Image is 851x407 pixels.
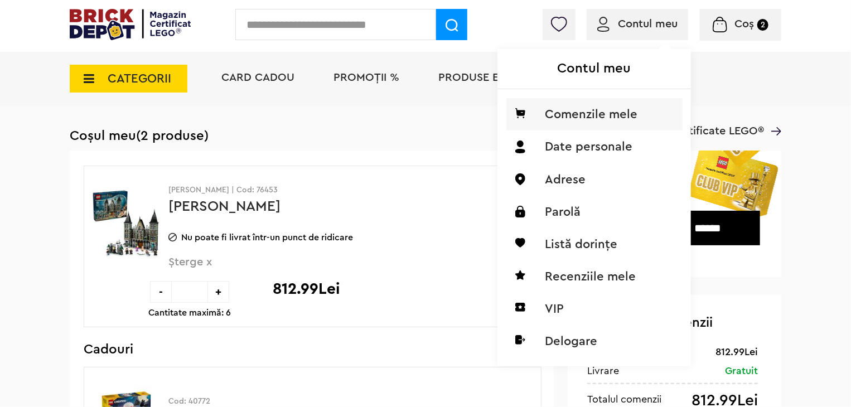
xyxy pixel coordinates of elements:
a: PROMOȚII % [333,72,399,83]
p: [PERSON_NAME] | Cod: 76453 [168,186,524,194]
div: - [150,281,172,303]
small: 2 [757,19,768,31]
span: Contul meu [618,18,678,30]
span: Șterge x [168,256,496,280]
h1: Coșul meu [70,128,781,144]
a: Produse exclusive [438,72,549,83]
a: [PERSON_NAME] [168,199,281,214]
span: CATEGORII [108,72,171,85]
a: Card Cadou [221,72,294,83]
span: (2 produse) [136,129,209,143]
h1: Contul meu [497,49,691,89]
div: Totalul comenzii [587,393,661,406]
div: Gratuit [725,364,758,377]
img: Conacul Malfoy [92,182,161,265]
div: 812.99Lei [715,345,758,358]
div: Livrare [587,364,619,377]
div: + [207,281,229,303]
h3: Cadouri [84,344,541,355]
span: Coș [734,18,754,30]
a: Contul meu [597,18,678,30]
p: Cod: 40772 [168,398,524,405]
p: Nu poate fi livrat într-un punct de ridicare [168,233,524,242]
p: 812.99Lei [273,281,340,297]
p: Cantitate maximă: 6 [148,308,231,317]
